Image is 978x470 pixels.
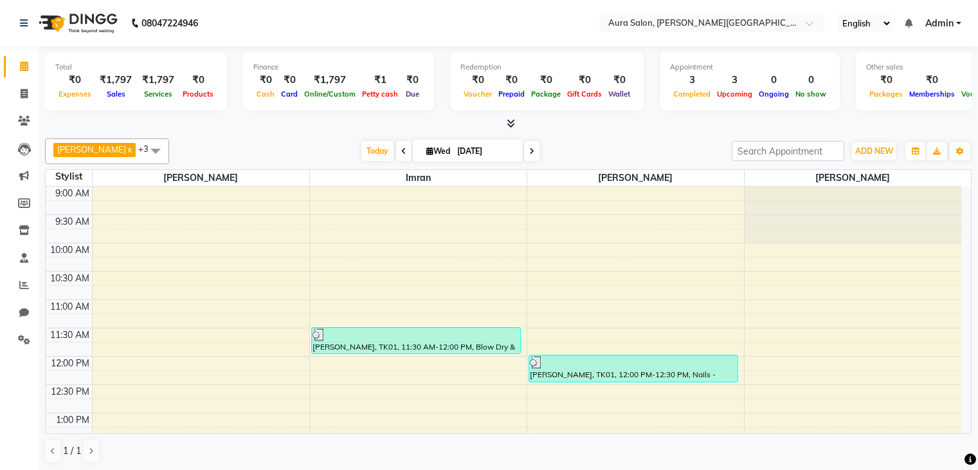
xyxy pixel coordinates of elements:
button: ADD NEW [852,142,896,160]
div: ₹0 [460,73,495,88]
span: Due [403,89,422,99]
span: Card [278,89,301,99]
span: Gift Cards [564,89,605,99]
span: Cash [253,89,278,99]
span: +3 [138,144,158,154]
div: ₹0 [495,73,528,88]
span: Petty cash [359,89,401,99]
span: Voucher [460,89,495,99]
div: 10:00 AM [48,243,92,257]
div: [PERSON_NAME], TK01, 11:30 AM-12:00 PM, Blow Dry & Style - Short Hair [312,328,521,353]
div: [PERSON_NAME], TK01, 12:00 PM-12:30 PM, Nails - Regular - Gel Paint [529,355,738,382]
a: x [126,144,132,155]
div: ₹0 [253,73,278,88]
div: 12:30 PM [48,385,92,399]
div: Finance [253,62,424,73]
span: Wed [423,146,453,156]
div: ₹0 [866,73,906,88]
span: Admin [925,17,954,30]
span: Completed [670,89,714,99]
span: Expenses [55,89,95,99]
span: Prepaid [495,89,528,99]
div: 10:30 AM [48,272,92,285]
div: 0 [756,73,792,88]
div: 9:30 AM [53,215,92,229]
div: Appointment [670,62,829,73]
div: 3 [670,73,714,88]
span: Memberships [906,89,958,99]
span: [PERSON_NAME] [93,170,309,186]
div: ₹0 [605,73,633,88]
div: Redemption [460,62,633,73]
div: 1:00 PM [53,413,92,427]
span: [PERSON_NAME] [745,170,962,186]
div: 11:00 AM [48,300,92,314]
div: ₹0 [401,73,424,88]
div: 11:30 AM [48,328,92,342]
span: 1 / 1 [63,444,81,458]
div: 3 [714,73,756,88]
b: 08047224946 [141,5,198,41]
input: 2025-09-03 [453,142,518,161]
span: Packages [866,89,906,99]
span: Upcoming [714,89,756,99]
span: Package [528,89,564,99]
span: [PERSON_NAME] [527,170,744,186]
div: Total [55,62,217,73]
span: Ongoing [756,89,792,99]
span: Imran [310,170,527,186]
span: Sales [104,89,129,99]
span: ADD NEW [855,146,893,156]
div: ₹0 [528,73,564,88]
div: ₹1 [359,73,401,88]
div: ₹1,797 [137,73,179,88]
div: 0 [792,73,829,88]
span: Online/Custom [301,89,359,99]
div: ₹1,797 [301,73,359,88]
span: Today [361,141,394,161]
span: [PERSON_NAME] [57,144,126,155]
div: 9:00 AM [53,187,92,200]
div: 12:00 PM [48,357,92,370]
div: ₹0 [179,73,217,88]
div: ₹0 [564,73,605,88]
span: Products [179,89,217,99]
span: No show [792,89,829,99]
div: ₹0 [906,73,958,88]
img: logo [33,5,121,41]
span: Wallet [605,89,633,99]
div: ₹0 [55,73,95,88]
div: ₹0 [278,73,301,88]
span: Services [141,89,176,99]
div: Stylist [46,170,92,183]
div: ₹1,797 [95,73,137,88]
input: Search Appointment [732,141,844,161]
